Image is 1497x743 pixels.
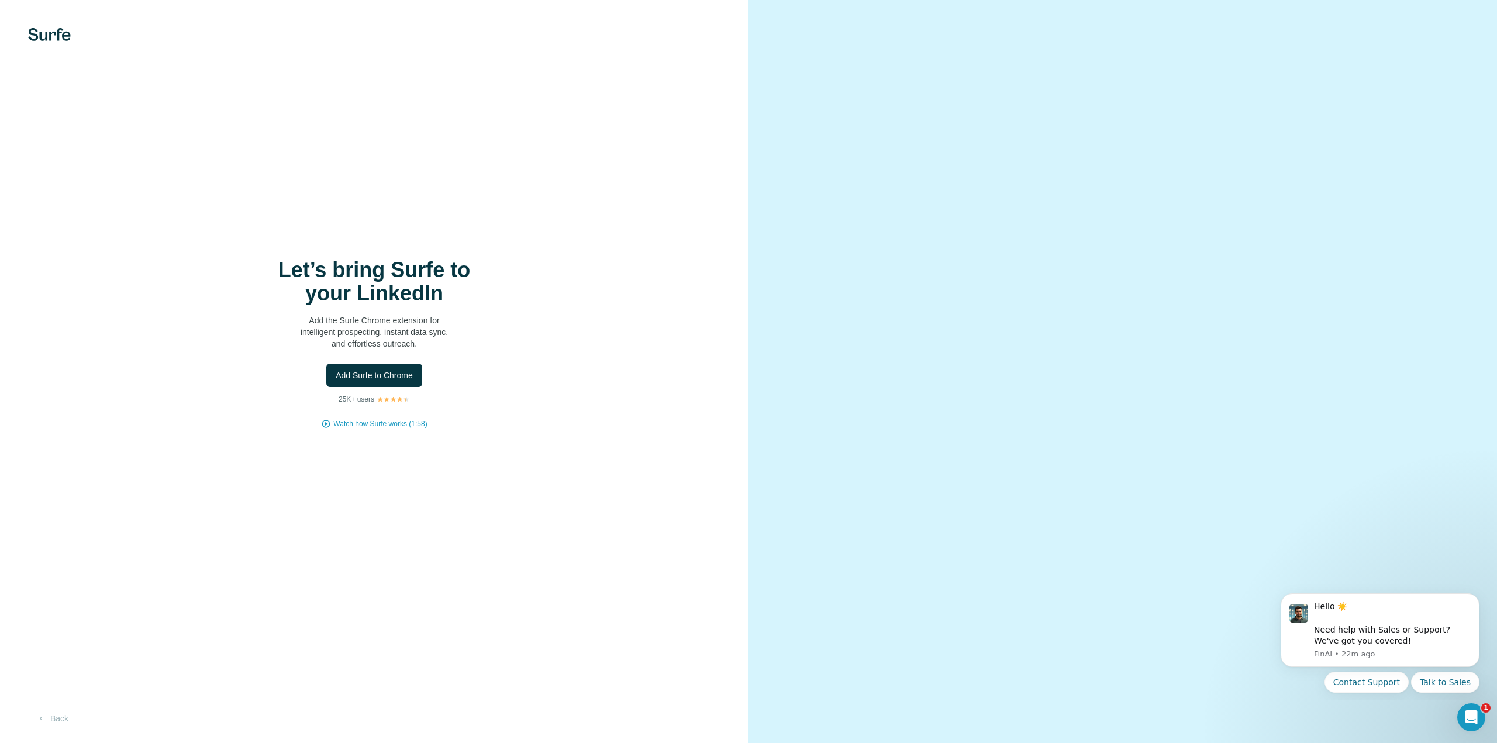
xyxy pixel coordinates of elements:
span: Add Surfe to Chrome [336,369,413,381]
h1: Let’s bring Surfe to your LinkedIn [257,258,491,305]
iframe: Intercom live chat [1457,703,1485,731]
iframe: Intercom notifications message [1263,583,1497,700]
button: Add Surfe to Chrome [326,364,422,387]
img: Surfe's logo [28,28,71,41]
p: Add the Surfe Chrome extension for intelligent prospecting, instant data sync, and effortless out... [257,315,491,350]
button: Back [28,708,77,729]
button: Watch how Surfe works (1:58) [333,419,427,429]
span: 1 [1481,703,1491,713]
img: Rating Stars [377,396,410,403]
p: 25K+ users [339,394,374,405]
